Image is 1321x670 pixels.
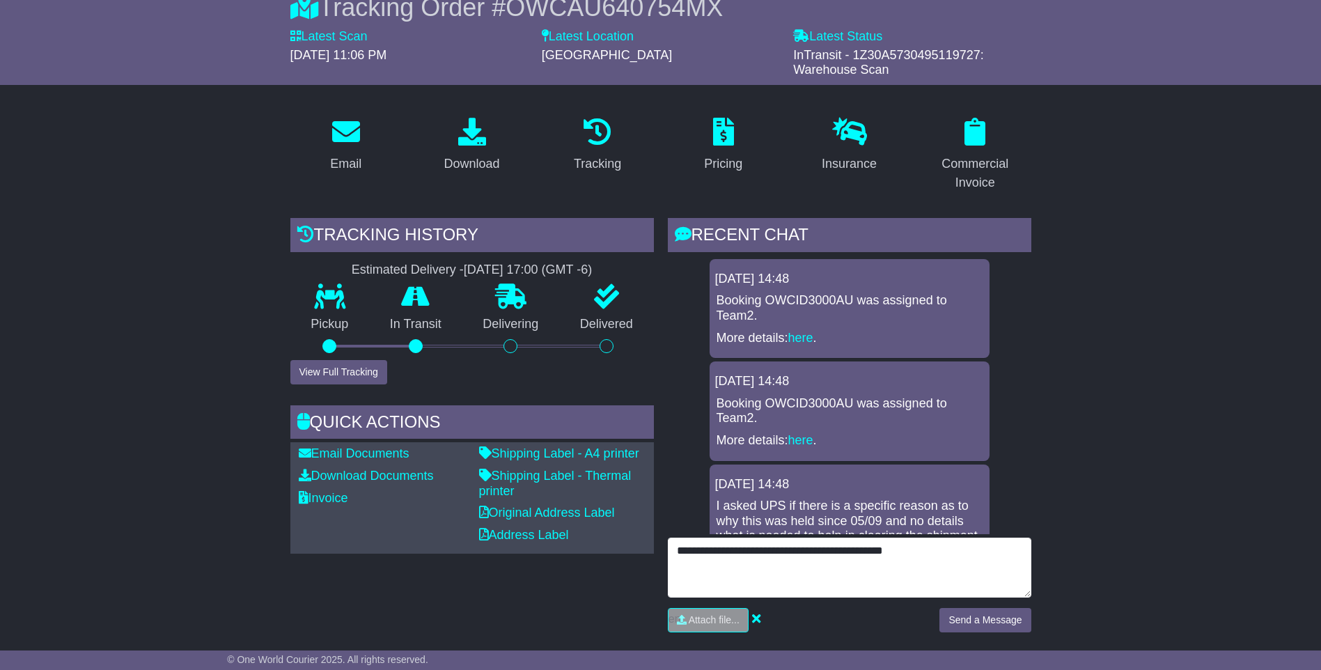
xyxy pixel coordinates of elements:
a: Pricing [695,113,751,178]
a: Email Documents [299,446,409,460]
span: [GEOGRAPHIC_DATA] [542,48,672,62]
a: Commercial Invoice [919,113,1031,197]
a: Email [321,113,370,178]
p: In Transit [369,317,462,332]
a: Insurance [813,113,886,178]
p: I asked UPS if there is a specific reason as to why this was held since 05/09 and no details what... [717,499,983,544]
p: Booking OWCID3000AU was assigned to Team2. [717,396,983,426]
span: InTransit - 1Z30A5730495119727: Warehouse Scan [793,48,984,77]
button: Send a Message [939,608,1031,632]
p: More details: . [717,433,983,449]
a: Invoice [299,491,348,505]
a: here [788,331,813,345]
div: Commercial Invoice [928,155,1022,192]
p: More details: . [717,331,983,346]
div: [DATE] 14:48 [715,477,984,492]
a: Address Label [479,528,569,542]
span: [DATE] 11:06 PM [290,48,387,62]
div: Tracking history [290,218,654,256]
p: Delivering [462,317,560,332]
div: Estimated Delivery - [290,263,654,278]
a: Tracking [565,113,630,178]
span: © One World Courier 2025. All rights reserved. [227,654,428,665]
div: Pricing [704,155,742,173]
button: View Full Tracking [290,360,387,384]
label: Latest Status [793,29,882,45]
div: Email [330,155,361,173]
div: Quick Actions [290,405,654,443]
p: Pickup [290,317,370,332]
div: RECENT CHAT [668,218,1031,256]
a: Original Address Label [479,506,615,520]
label: Latest Scan [290,29,368,45]
div: [DATE] 14:48 [715,272,984,287]
a: Download Documents [299,469,434,483]
div: Download [444,155,499,173]
p: Booking OWCID3000AU was assigned to Team2. [717,293,983,323]
a: here [788,433,813,447]
a: Shipping Label - A4 printer [479,446,639,460]
div: [DATE] 17:00 (GMT -6) [464,263,592,278]
div: Tracking [574,155,621,173]
a: Shipping Label - Thermal printer [479,469,632,498]
div: [DATE] 14:48 [715,374,984,389]
div: Insurance [822,155,877,173]
p: Delivered [559,317,654,332]
label: Latest Location [542,29,634,45]
a: Download [435,113,508,178]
